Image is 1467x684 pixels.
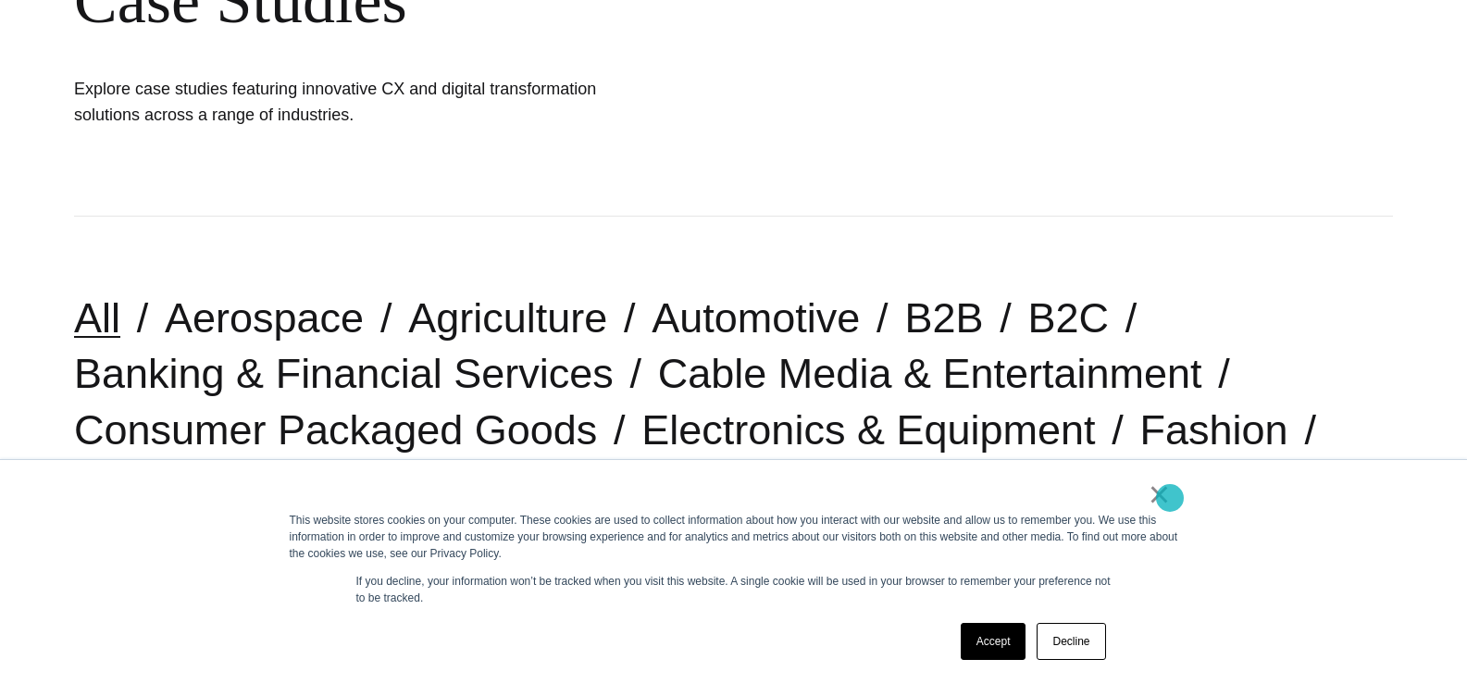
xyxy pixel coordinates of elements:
[961,623,1026,660] a: Accept
[652,294,860,342] a: Automotive
[641,406,1095,454] a: Electronics & Equipment
[658,350,1202,397] a: Cable Media & Entertainment
[74,294,120,342] a: All
[1140,406,1288,454] a: Fashion
[356,573,1112,606] p: If you decline, your information won’t be tracked when you visit this website. A single cookie wi...
[165,294,364,342] a: Aerospace
[290,512,1178,562] div: This website stores cookies on your computer. These cookies are used to collect information about...
[74,406,597,454] a: Consumer Packaged Goods
[1149,486,1171,503] a: ×
[1027,294,1109,342] a: B2C
[904,294,983,342] a: B2B
[1037,623,1105,660] a: Decline
[74,350,614,397] a: Banking & Financial Services
[74,76,629,128] h1: Explore case studies featuring innovative CX and digital transformation solutions across a range ...
[408,294,607,342] a: Agriculture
